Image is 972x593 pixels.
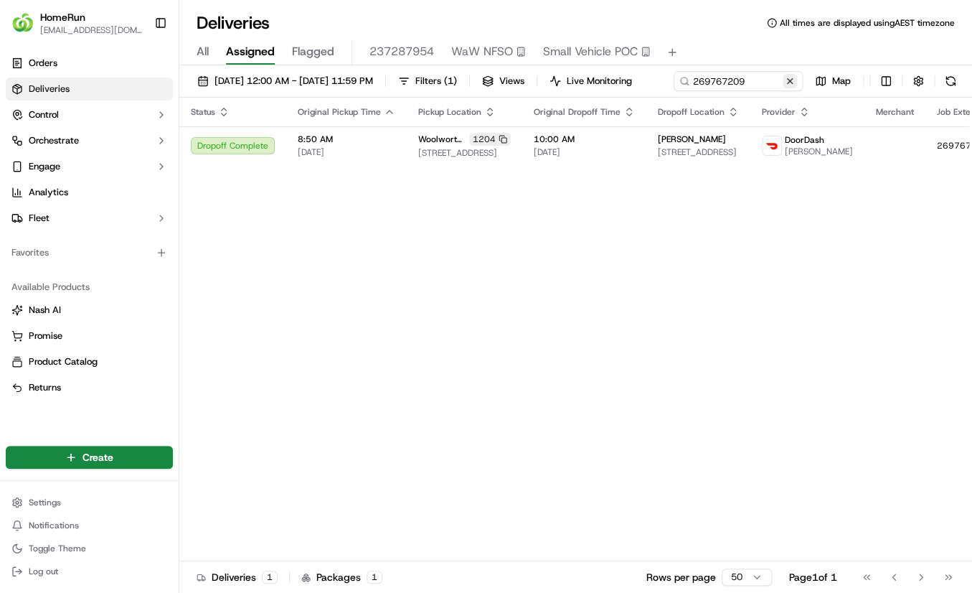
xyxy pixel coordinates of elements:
div: Page 1 of 1 [789,570,837,584]
button: Product Catalog [6,350,173,373]
span: Toggle Theme [29,543,86,554]
span: 237287954 [369,43,434,60]
span: Engage [29,160,60,173]
span: Small Vehicle POC [543,43,638,60]
span: Flagged [292,43,334,60]
div: 1 [367,571,382,584]
img: doordash_logo_v2.png [763,136,781,155]
span: Dropoff Location [658,106,725,118]
button: HomeRunHomeRun[EMAIL_ADDRESS][DOMAIN_NAME] [6,6,148,40]
span: Product Catalog [29,355,98,368]
span: [DATE] 12:00 AM - [DATE] 11:59 PM [214,75,373,88]
button: Notifications [6,515,173,536]
span: 10:00 AM [534,134,635,145]
span: [STREET_ADDRESS] [418,147,511,159]
button: Map [808,71,857,91]
img: HomeRun [11,11,34,34]
button: Engage [6,155,173,178]
span: Create [82,450,113,464]
span: Filters [415,75,457,88]
button: Returns [6,376,173,399]
span: Merchant [876,106,914,118]
span: Orders [29,57,57,70]
span: Settings [29,497,61,508]
button: Refresh [940,71,961,91]
button: Create [6,446,173,469]
span: Deliveries [29,83,70,95]
span: Pickup Location [418,106,481,118]
span: ( 1 ) [444,75,457,88]
span: Log out [29,566,58,577]
span: [PERSON_NAME] [658,134,726,145]
a: Returns [11,381,167,394]
span: Original Pickup Time [298,106,381,118]
button: Control [6,103,173,126]
span: All times are displayed using AEST timezone [780,17,955,29]
p: Rows per page [646,570,716,584]
a: Orders [6,52,173,75]
div: 1204 [469,133,511,146]
button: Toggle Theme [6,538,173,559]
span: [PERSON_NAME] [785,146,853,157]
a: Analytics [6,181,173,204]
span: Analytics [29,186,68,199]
input: Type to search [674,71,803,91]
span: All [197,43,209,60]
span: Returns [29,381,61,394]
span: Provider [762,106,796,118]
div: Favorites [6,241,173,264]
span: Nash AI [29,304,61,317]
span: [DATE] [534,146,635,158]
div: 1 [262,571,278,584]
span: Original Dropoff Time [534,106,621,118]
span: Assigned [226,43,275,60]
button: Promise [6,324,173,347]
div: Available Products [6,276,173,299]
button: Nash AI [6,299,173,322]
span: Promise [29,330,62,342]
span: WaW NFSO [451,43,513,60]
span: Fleet [29,212,49,225]
button: Views [476,71,531,91]
button: Filters(1) [392,71,463,91]
span: Control [29,108,59,121]
a: Nash AI [11,304,167,317]
button: Orchestrate [6,129,173,152]
button: Settings [6,492,173,513]
span: 8:50 AM [298,134,395,145]
span: [DATE] [298,146,395,158]
span: Live Monitoring [567,75,632,88]
button: Log out [6,561,173,582]
span: DoorDash [785,134,824,146]
span: Woolworths Ingleburn [418,134,466,145]
button: Fleet [6,207,173,230]
button: Live Monitoring [543,71,638,91]
h1: Deliveries [197,11,270,34]
span: Orchestrate [29,134,79,147]
a: Promise [11,330,167,342]
span: Views [499,75,524,88]
a: Product Catalog [11,355,167,368]
span: [STREET_ADDRESS] [658,146,739,158]
button: [DATE] 12:00 AM - [DATE] 11:59 PM [191,71,379,91]
span: Status [191,106,215,118]
a: Deliveries [6,78,173,101]
span: Map [832,75,851,88]
span: Notifications [29,520,79,531]
div: Packages [301,570,382,584]
button: HomeRun [40,10,85,24]
div: Deliveries [197,570,278,584]
button: [EMAIL_ADDRESS][DOMAIN_NAME] [40,24,143,36]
